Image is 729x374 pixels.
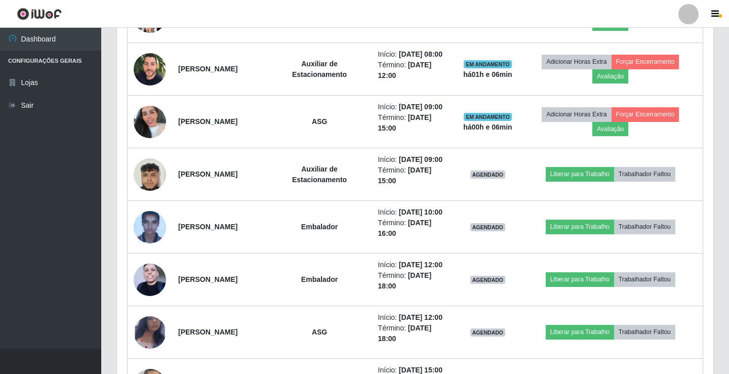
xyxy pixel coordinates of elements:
[178,117,237,126] strong: [PERSON_NAME]
[378,165,452,186] li: Término:
[134,206,166,248] img: 1673386012464.jpeg
[134,306,166,358] img: 1748046228717.jpeg
[178,170,237,178] strong: [PERSON_NAME]
[378,154,452,165] li: Início:
[178,65,237,73] strong: [PERSON_NAME]
[178,223,237,231] strong: [PERSON_NAME]
[463,70,512,78] strong: há 01 h e 06 min
[378,218,452,239] li: Término:
[378,312,452,323] li: Início:
[312,328,327,336] strong: ASG
[546,220,614,234] button: Liberar para Trabalho
[464,113,512,121] span: EM ANDAMENTO
[612,55,679,69] button: Forçar Encerramento
[178,275,237,283] strong: [PERSON_NAME]
[542,55,611,69] button: Adicionar Horas Extra
[470,223,506,231] span: AGENDADO
[463,123,512,131] strong: há 00 h e 06 min
[470,276,506,284] span: AGENDADO
[378,49,452,60] li: Início:
[399,313,442,321] time: [DATE] 12:00
[378,270,452,292] li: Término:
[470,328,506,337] span: AGENDADO
[614,272,675,286] button: Trabalhador Faltou
[378,112,452,134] li: Término:
[399,50,442,58] time: [DATE] 08:00
[614,325,675,339] button: Trabalhador Faltou
[178,328,237,336] strong: [PERSON_NAME]
[399,103,442,111] time: [DATE] 09:00
[399,155,442,163] time: [DATE] 09:00
[134,49,166,89] img: 1683118670739.jpeg
[592,122,628,136] button: Avaliação
[301,275,338,283] strong: Embalador
[614,167,675,181] button: Trabalhador Faltou
[399,208,442,216] time: [DATE] 10:00
[378,207,452,218] li: Início:
[301,223,338,231] strong: Embalador
[134,153,166,196] img: 1731039194690.jpeg
[378,60,452,81] li: Término:
[378,323,452,344] li: Término:
[546,272,614,286] button: Liberar para Trabalho
[612,107,679,121] button: Forçar Encerramento
[542,107,611,121] button: Adicionar Horas Extra
[378,102,452,112] li: Início:
[399,366,442,374] time: [DATE] 15:00
[546,167,614,181] button: Liberar para Trabalho
[292,165,347,184] strong: Auxiliar de Estacionamento
[134,259,166,301] img: 1706546677123.jpeg
[614,220,675,234] button: Trabalhador Faltou
[464,60,512,68] span: EM ANDAMENTO
[134,93,166,151] img: 1750447582660.jpeg
[292,60,347,78] strong: Auxiliar de Estacionamento
[378,260,452,270] li: Início:
[470,171,506,179] span: AGENDADO
[546,325,614,339] button: Liberar para Trabalho
[17,8,62,20] img: CoreUI Logo
[312,117,327,126] strong: ASG
[592,69,628,84] button: Avaliação
[399,261,442,269] time: [DATE] 12:00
